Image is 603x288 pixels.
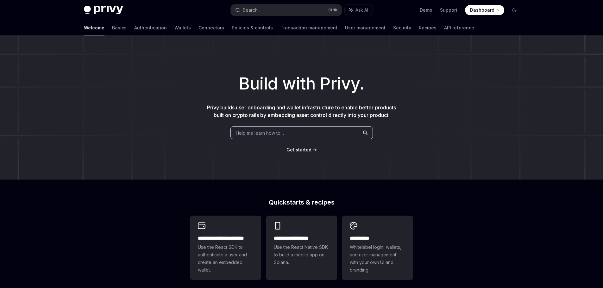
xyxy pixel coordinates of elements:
a: Transaction management [280,20,337,35]
span: Privy builds user onboarding and wallet infrastructure to enable better products built on crypto ... [207,104,396,118]
a: Dashboard [465,5,504,15]
a: **** *****Whitelabel login, wallets, and user management with your own UI and branding. [342,216,413,280]
a: Demo [420,7,432,13]
img: dark logo [84,6,123,15]
a: Policies & controls [232,20,273,35]
a: API reference [444,20,474,35]
span: Use the React SDK to authenticate a user and create an embedded wallet. [198,243,254,274]
span: Help me learn how to… [236,130,284,136]
span: Whitelabel login, wallets, and user management with your own UI and branding. [350,243,405,274]
span: Ask AI [355,7,368,13]
a: **** **** **** ***Use the React Native SDK to build a mobile app on Solana. [266,216,337,280]
a: User management [345,20,386,35]
a: Support [440,7,457,13]
a: Basics [112,20,127,35]
h1: Build with Privy. [10,71,593,96]
a: Security [393,20,411,35]
a: Wallets [174,20,191,35]
button: Toggle dark mode [509,5,519,15]
h2: Quickstarts & recipes [190,199,413,205]
a: Get started [286,147,311,153]
button: Ask AI [345,4,373,16]
div: Search... [243,6,261,14]
span: Dashboard [470,7,494,13]
a: Recipes [419,20,437,35]
a: Authentication [134,20,167,35]
a: Welcome [84,20,104,35]
span: Ctrl K [328,8,338,13]
a: Connectors [198,20,224,35]
button: Search...CtrlK [231,4,342,16]
span: Use the React Native SDK to build a mobile app on Solana. [274,243,330,266]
